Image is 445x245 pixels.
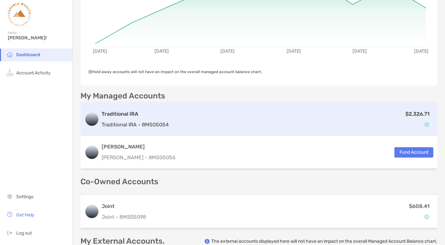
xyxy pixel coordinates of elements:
[102,143,176,151] h3: [PERSON_NAME]
[425,122,429,127] img: Account Status icon
[16,194,33,200] span: Settings
[6,211,14,218] img: get-help icon
[102,202,146,210] h3: Joint
[409,202,429,210] p: $608.41
[414,48,428,54] text: [DATE]
[204,239,210,244] img: info
[425,214,429,219] img: Account Status icon
[352,48,367,54] text: [DATE]
[287,48,301,54] text: [DATE]
[102,153,176,161] p: [PERSON_NAME] - 8MS05056
[16,212,34,218] span: Get Help
[80,92,165,100] p: My Managed Accounts
[93,48,107,54] text: [DATE]
[8,3,31,26] img: Zoe Logo
[80,178,437,186] p: Co-Owned Accounts
[155,48,169,54] text: [DATE]
[102,110,169,118] h3: Traditional IRA
[6,50,14,58] img: household icon
[85,205,98,218] img: logo account
[6,229,14,237] img: logout icon
[6,69,14,76] img: activity icon
[6,192,14,200] img: settings icon
[405,110,429,118] p: $2,326.71
[8,35,68,41] span: [PERSON_NAME]!
[16,230,32,236] span: Log out
[85,146,98,159] img: logo account
[16,52,40,58] span: Dashboard
[394,147,433,158] button: Fund Account
[220,48,235,54] text: [DATE]
[211,238,437,244] p: The external accounts displayed here will not have an impact on the overall Managed Account Balan...
[88,70,262,74] span: Held away accounts will not have an impact on the overall managed account balance chart.
[85,113,98,126] img: logo account
[102,213,146,221] p: Joint - 8MS05098
[102,121,169,129] p: Traditional IRA - 8MS05054
[16,70,51,76] span: Account Activity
